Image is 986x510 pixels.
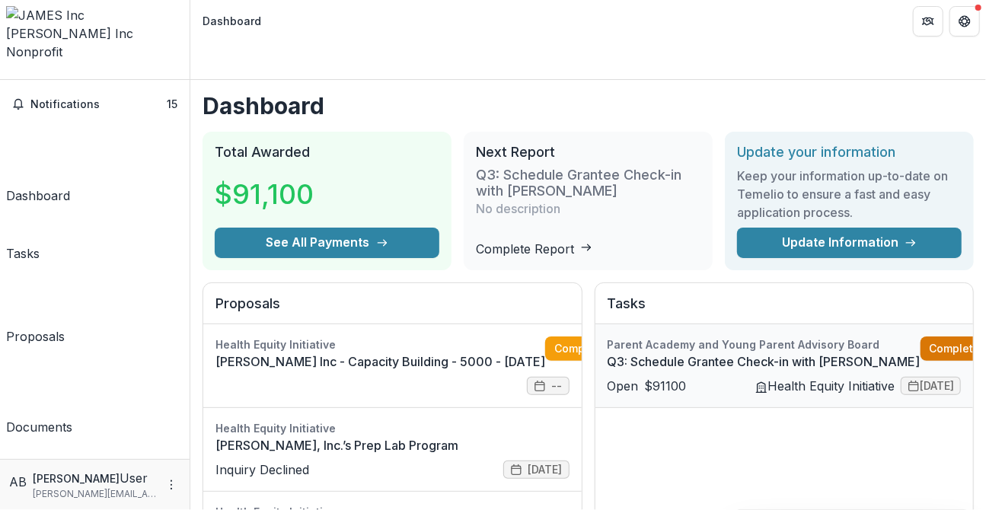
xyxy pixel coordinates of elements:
a: Documents [6,352,72,436]
nav: breadcrumb [196,10,267,32]
button: Notifications15 [6,92,183,116]
h2: Total Awarded [215,144,439,161]
div: Dashboard [203,13,261,29]
div: [PERSON_NAME] Inc [6,24,183,43]
button: Partners [913,6,943,37]
p: No description [476,199,560,218]
a: Dashboard [6,123,70,205]
a: Complete [545,336,633,361]
h1: Dashboard [203,92,974,120]
p: User [120,469,148,487]
a: Tasks [6,211,40,263]
h3: $91,100 [215,174,314,215]
h2: Update your information [737,144,962,161]
span: 15 [167,97,177,110]
h2: Next Report [476,144,700,161]
a: Proposals [6,269,65,346]
a: Q3: Schedule Grantee Check-in with [PERSON_NAME] [608,352,921,371]
p: [PERSON_NAME][EMAIL_ADDRESS][DOMAIN_NAME] [33,487,156,501]
span: Notifications [30,98,167,111]
div: Tasks [6,244,40,263]
h2: Tasks [608,295,962,324]
a: [PERSON_NAME] Inc - Capacity Building - 5000 - [DATE] [215,352,545,371]
div: Documents [6,418,72,436]
h3: Keep your information up-to-date on Temelio to ensure a fast and easy application process. [737,167,962,222]
span: Nonprofit [6,44,62,59]
button: More [162,476,180,494]
a: [PERSON_NAME], Inc.’s Prep Lab Program [215,436,570,454]
h3: Q3: Schedule Grantee Check-in with [PERSON_NAME] [476,167,700,199]
p: [PERSON_NAME] [33,470,120,486]
button: See All Payments [215,228,439,258]
div: Dashboard [6,186,70,205]
img: JAMES Inc [6,6,183,24]
a: Update Information [737,228,962,258]
div: Proposals [6,327,65,346]
h2: Proposals [215,295,570,324]
button: Get Help [949,6,980,37]
a: Complete Report [476,241,592,257]
div: Alisa Bell [9,473,27,491]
